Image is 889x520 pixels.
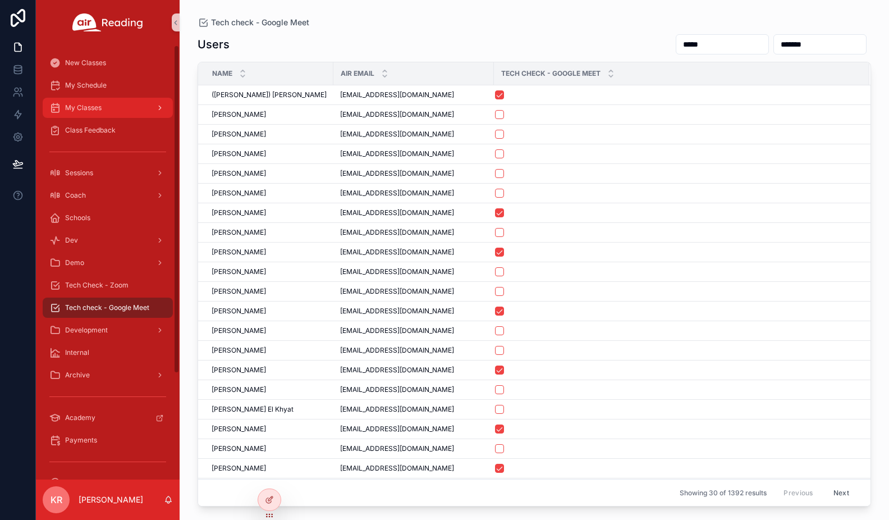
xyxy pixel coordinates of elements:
span: [EMAIL_ADDRESS][DOMAIN_NAME] [340,248,454,257]
span: Development [65,326,108,335]
span: Payments [65,436,97,445]
span: My Schedule [65,81,107,90]
span: [EMAIL_ADDRESS][DOMAIN_NAME] [340,307,454,316]
a: Archive [43,365,173,385]
span: [EMAIL_ADDRESS][DOMAIN_NAME] [340,267,454,276]
a: Demo [43,253,173,273]
span: [PERSON_NAME] [212,346,266,355]
span: KR [51,493,62,507]
a: Payments [43,430,173,450]
span: [PERSON_NAME] [212,208,266,217]
a: Coach [43,185,173,206]
span: [PERSON_NAME] [212,444,266,453]
span: [PERSON_NAME] [212,366,266,375]
a: My Schedule [43,75,173,95]
a: Internal [43,343,173,363]
span: [EMAIL_ADDRESS][DOMAIN_NAME] [340,405,454,414]
span: [EMAIL_ADDRESS][DOMAIN_NAME] [340,444,454,453]
a: Academy [43,408,173,428]
span: [EMAIL_ADDRESS][DOMAIN_NAME] [340,425,454,434]
span: [PERSON_NAME] [212,326,266,335]
div: scrollable content [36,45,180,480]
span: [EMAIL_ADDRESS][DOMAIN_NAME] [340,385,454,394]
span: [PERSON_NAME] [212,248,266,257]
span: [PERSON_NAME] [212,228,266,237]
a: Development [43,320,173,340]
span: Tech Check - Google Meet [501,69,601,78]
span: Air Email [341,69,374,78]
span: [EMAIL_ADDRESS][DOMAIN_NAME] [340,130,454,139]
span: Tech check - Google Meet [65,303,149,312]
span: Academy [65,413,95,422]
a: New Classes [43,53,173,73]
h1: Users [198,37,230,52]
span: [EMAIL_ADDRESS][DOMAIN_NAME] [340,208,454,217]
span: [EMAIL_ADDRESS][DOMAIN_NAME] [340,464,454,473]
span: [EMAIL_ADDRESS][DOMAIN_NAME] [340,346,454,355]
a: Account [43,473,173,493]
a: My Classes [43,98,173,118]
span: [PERSON_NAME] [212,307,266,316]
span: [PERSON_NAME] [212,267,266,276]
span: [EMAIL_ADDRESS][DOMAIN_NAME] [340,228,454,237]
a: Tech check - Google Meet [43,298,173,318]
a: Schools [43,208,173,228]
button: Next [826,484,857,501]
span: [EMAIL_ADDRESS][DOMAIN_NAME] [340,149,454,158]
a: Sessions [43,163,173,183]
a: Dev [43,230,173,250]
span: ([PERSON_NAME]) [PERSON_NAME] [212,90,327,99]
span: [PERSON_NAME] [212,385,266,394]
span: [PERSON_NAME] [212,287,266,296]
span: [PERSON_NAME] El Khyat [212,405,294,414]
span: [PERSON_NAME] [212,464,266,473]
span: [EMAIL_ADDRESS][DOMAIN_NAME] [340,326,454,335]
span: [PERSON_NAME] [212,425,266,434]
a: Class Feedback [43,120,173,140]
span: Showing 30 of 1392 results [680,489,767,498]
span: My Classes [65,103,102,112]
span: Sessions [65,168,93,177]
span: Tech Check - Zoom [65,281,129,290]
a: Tech check - Google Meet [198,17,309,28]
span: Dev [65,236,78,245]
span: Tech check - Google Meet [211,17,309,28]
img: App logo [72,13,143,31]
span: Archive [65,371,90,380]
span: [PERSON_NAME] [212,110,266,119]
span: Name [212,69,232,78]
span: [PERSON_NAME] [212,189,266,198]
span: [EMAIL_ADDRESS][DOMAIN_NAME] [340,110,454,119]
span: Coach [65,191,86,200]
span: [PERSON_NAME] [212,130,266,139]
span: Demo [65,258,84,267]
span: [EMAIL_ADDRESS][DOMAIN_NAME] [340,90,454,99]
span: [EMAIL_ADDRESS][DOMAIN_NAME] [340,366,454,375]
span: Class Feedback [65,126,116,135]
span: New Classes [65,58,106,67]
span: [EMAIL_ADDRESS][DOMAIN_NAME] [340,169,454,178]
span: Schools [65,213,90,222]
span: [PERSON_NAME] [212,169,266,178]
span: Account [65,478,91,487]
span: [PERSON_NAME] [212,149,266,158]
span: [EMAIL_ADDRESS][DOMAIN_NAME] [340,189,454,198]
p: [PERSON_NAME] [79,494,143,505]
span: Internal [65,348,89,357]
a: Tech Check - Zoom [43,275,173,295]
span: [EMAIL_ADDRESS][DOMAIN_NAME] [340,287,454,296]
